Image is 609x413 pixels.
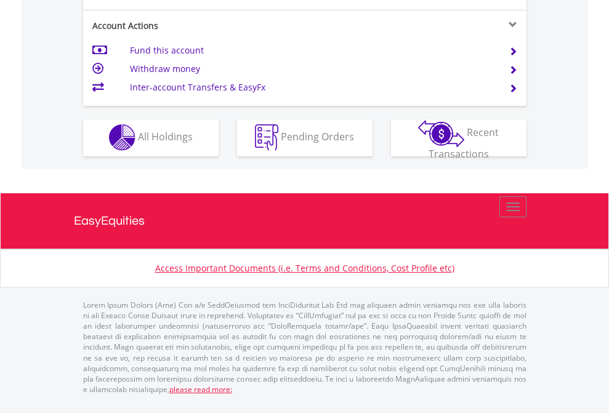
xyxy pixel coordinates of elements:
[130,41,494,60] td: Fund this account
[255,124,278,151] img: pending_instructions-wht.png
[83,300,526,395] p: Lorem Ipsum Dolors (Ame) Con a/e SeddOeiusmod tem InciDiduntut Lab Etd mag aliquaen admin veniamq...
[169,384,232,395] a: please read more:
[391,119,526,156] button: Recent Transactions
[281,130,354,143] span: Pending Orders
[237,119,373,156] button: Pending Orders
[418,120,464,147] img: transactions-zar-wht.png
[155,262,454,274] a: Access Important Documents (i.e. Terms and Conditions, Cost Profile etc)
[138,130,193,143] span: All Holdings
[83,119,219,156] button: All Holdings
[130,78,494,97] td: Inter-account Transfers & EasyFx
[83,20,305,32] div: Account Actions
[130,60,494,78] td: Withdraw money
[109,124,135,151] img: holdings-wht.png
[74,193,536,249] a: EasyEquities
[429,126,499,161] span: Recent Transactions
